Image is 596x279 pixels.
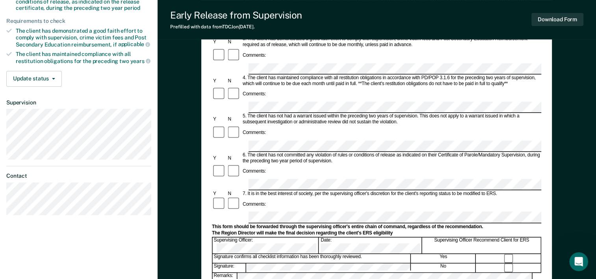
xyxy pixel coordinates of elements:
div: Comments: [241,169,267,175]
div: N [227,191,241,197]
div: Signature: [213,264,246,272]
div: No [411,264,476,272]
div: N [227,39,241,45]
div: This form should be forwarded through the supervising officer's entire chain of command, regardle... [212,224,541,230]
div: 5. The client has not had a warrant issued within the preceding two years of supervision. This do... [241,113,541,125]
div: Signature confirms all checklist information has been thoroughly reviewed. [213,254,411,263]
div: Supervising Officer: [213,237,319,254]
div: Prefilled with data from TDCJ on [DATE] . [170,24,302,30]
iframe: Intercom live chat [569,252,588,271]
dt: Contact [6,173,151,179]
div: Y [212,191,227,197]
div: The client has demonstrated a good faith effort to comply with supervision, crime victim fees and... [16,28,151,48]
div: 7. It is in the best interest of society, per the supervising officer's discretion for the client... [241,191,541,197]
div: N [227,117,241,123]
div: 4. The client has maintained compliance with all restitution obligations in accordance with PD/PO... [241,75,541,87]
div: 3. The client has demonstrated a good faith effort to comply with supervision, crime victim fees ... [241,36,541,48]
div: Date: [319,237,422,254]
div: Comments: [241,130,267,136]
div: Y [212,155,227,161]
div: Early Release from Supervision [170,9,302,21]
div: Comments: [241,201,267,207]
div: Supervising Officer Recommend Client for ERS [423,237,541,254]
div: Comments: [241,91,267,97]
dt: Supervision [6,99,151,106]
div: N [227,155,241,161]
span: applicable [118,41,150,47]
div: 6. The client has not committed any violation of rules or conditions of release as indicated on t... [241,152,541,164]
span: period [124,5,140,11]
div: Requirements to check [6,18,151,24]
button: Download Form [531,13,583,26]
div: Y [212,117,227,123]
div: The client has maintained compliance with all restitution obligations for the preceding two [16,51,151,64]
span: years [130,58,150,64]
button: Update status [6,71,62,87]
div: N [227,78,241,84]
div: Y [212,78,227,84]
div: The Region Director will make the final decision regarding the client's ERS eligibility [212,230,541,236]
div: Y [212,39,227,45]
div: Comments: [241,52,267,58]
div: Yes [411,254,476,263]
